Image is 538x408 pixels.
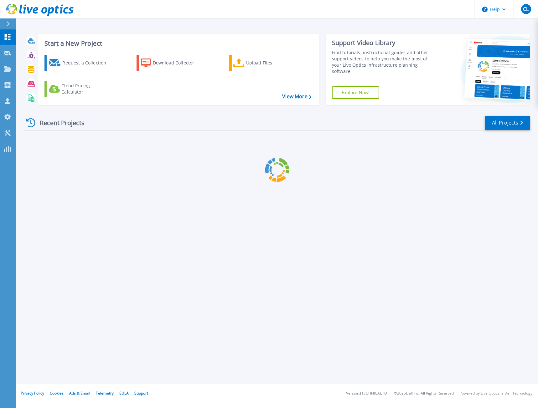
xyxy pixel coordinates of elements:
li: © 2025 Dell Inc. All Rights Reserved [394,391,454,395]
li: Powered by Live Optics, a Dell Technology [459,391,532,395]
a: Download Collector [137,55,206,71]
span: CL [523,7,529,12]
div: Upload Files [246,57,296,69]
a: View More [282,94,311,99]
div: Request a Collection [62,57,112,69]
a: EULA [119,390,129,396]
a: Privacy Policy [21,390,44,396]
h3: Start a New Project [44,40,311,47]
div: Download Collector [153,57,203,69]
a: Cookies [50,390,64,396]
a: Upload Files [229,55,299,71]
a: Ads & Email [69,390,90,396]
div: Find tutorials, instructional guides and other support videos to help you make the most of your L... [332,49,436,74]
a: Request a Collection [44,55,114,71]
div: Support Video Library [332,39,436,47]
a: All Projects [485,116,530,130]
li: Version: [TECHNICAL_ID] [346,391,388,395]
div: Cloud Pricing Calculator [61,83,111,95]
a: Cloud Pricing Calculator [44,81,114,97]
div: Recent Projects [24,115,93,130]
a: Telemetry [96,390,114,396]
a: Support [134,390,148,396]
a: Explore Now! [332,86,380,99]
